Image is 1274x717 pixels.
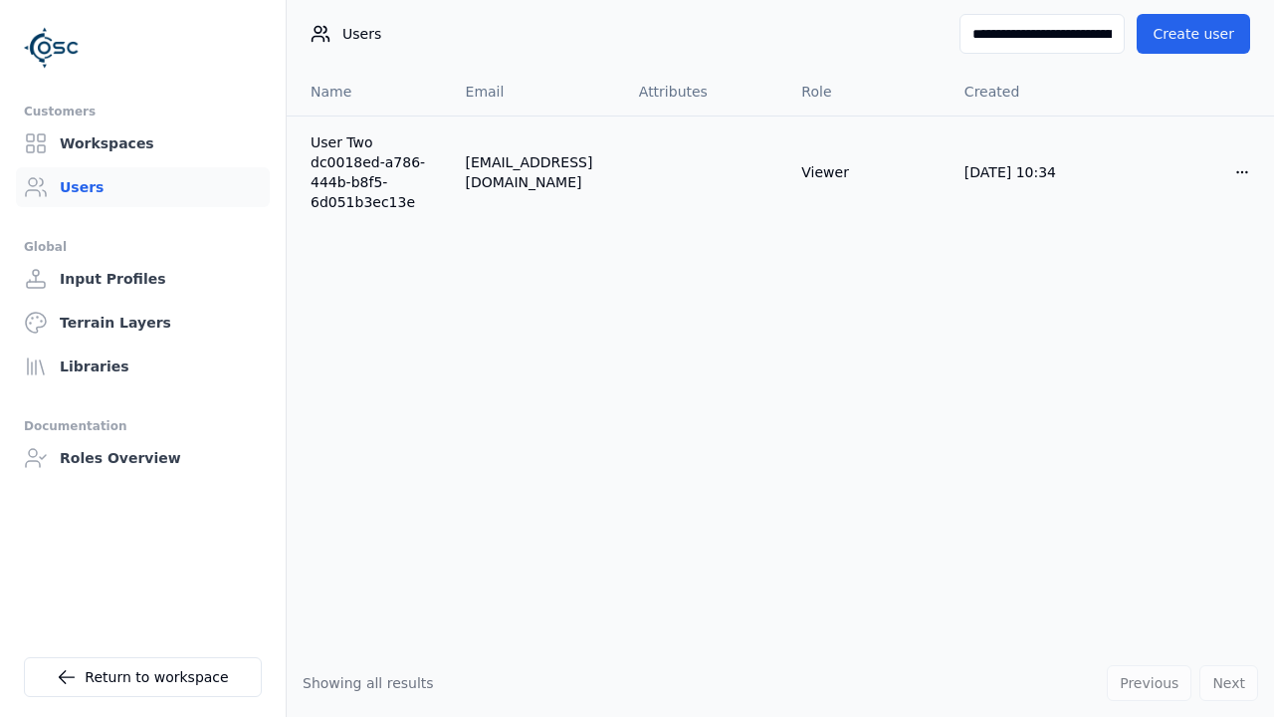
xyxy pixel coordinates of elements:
div: [EMAIL_ADDRESS][DOMAIN_NAME] [466,152,607,192]
span: Users [342,24,381,44]
th: Created [949,68,1112,116]
div: Documentation [24,414,262,438]
th: Name [287,68,450,116]
a: Libraries [16,347,270,386]
a: Input Profiles [16,259,270,299]
th: Attributes [623,68,786,116]
div: Global [24,235,262,259]
a: User Two dc0018ed-a786-444b-b8f5-6d051b3ec13e [311,132,434,212]
th: Role [785,68,949,116]
div: [DATE] 10:34 [964,162,1096,182]
a: Roles Overview [16,438,270,478]
a: Workspaces [16,123,270,163]
th: Email [450,68,623,116]
a: Users [16,167,270,207]
div: Viewer [801,162,933,182]
div: Customers [24,100,262,123]
a: Terrain Layers [16,303,270,343]
button: Create user [1137,14,1250,54]
img: Logo [24,20,80,76]
a: Return to workspace [24,657,262,697]
span: Showing all results [303,675,434,691]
